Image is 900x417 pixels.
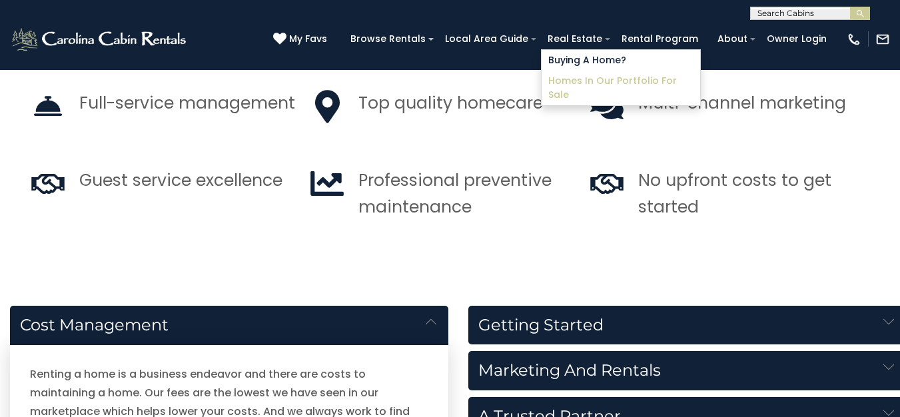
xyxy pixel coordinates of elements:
a: Rental Program [615,29,705,49]
a: Buying A Home? [542,50,700,71]
p: Guest service excellence [79,167,282,194]
p: Multi-channel marketing [638,90,846,117]
a: Homes in Our Portfolio For Sale [542,71,700,105]
p: Top quality homecare [358,90,543,117]
a: Local Area Guide [438,29,535,49]
img: mail-regular-white.png [875,32,890,47]
img: phone-regular-white.png [847,32,861,47]
img: down-arrow-card.svg [883,362,894,372]
img: White-1-2.png [10,26,190,53]
p: Full-service management [79,90,295,117]
p: Professional preventive maintenance [358,167,552,220]
a: Real Estate [541,29,609,49]
p: No upfront costs to get started [638,167,831,220]
a: My Favs [273,32,330,47]
span: My Favs [289,32,327,46]
a: Owner Login [760,29,833,49]
h5: Cost Management [10,306,448,345]
img: down-arrow-card.svg [426,316,436,327]
a: Browse Rentals [344,29,432,49]
a: About [711,29,754,49]
img: down-arrow-card.svg [883,316,894,327]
